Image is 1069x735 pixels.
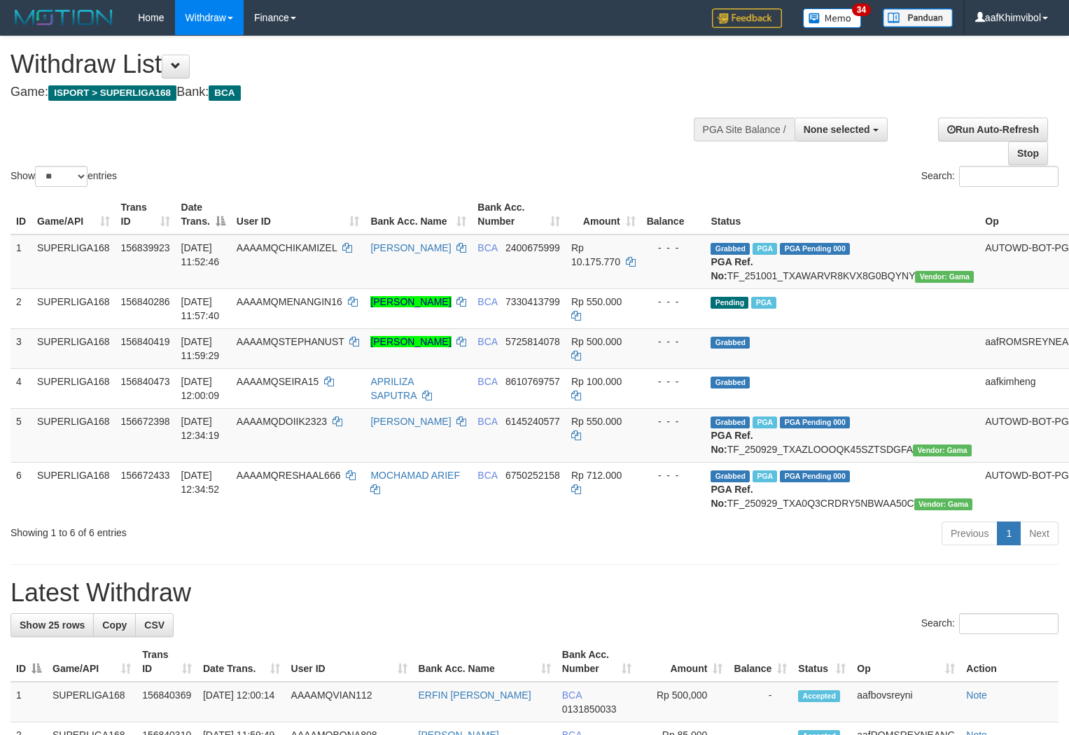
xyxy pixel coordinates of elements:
[728,642,792,682] th: Balance: activate to sort column ascending
[792,642,851,682] th: Status: activate to sort column ascending
[960,642,1058,682] th: Action
[477,296,497,307] span: BCA
[472,195,566,234] th: Bank Acc. Number: activate to sort column ascending
[11,50,699,78] h1: Withdraw List
[505,470,560,481] span: Copy 6750252158 to clipboard
[914,498,973,510] span: Vendor URL: https://trx31.1velocity.biz
[637,642,729,682] th: Amount: activate to sort column ascending
[705,408,979,462] td: TF_250929_TXAZLOOOQK45SZTSDGFA
[32,328,116,368] td: SUPERLIGA168
[571,296,622,307] span: Rp 550.000
[370,296,451,307] a: [PERSON_NAME]
[181,242,220,267] span: [DATE] 11:52:46
[647,414,700,428] div: - - -
[712,8,782,28] img: Feedback.jpg
[32,234,116,289] td: SUPERLIGA168
[197,642,286,682] th: Date Trans.: activate to sort column ascending
[181,470,220,495] span: [DATE] 12:34:52
[505,242,560,253] span: Copy 2400675999 to clipboard
[11,195,32,234] th: ID
[711,416,750,428] span: Grabbed
[477,336,497,347] span: BCA
[557,642,637,682] th: Bank Acc. Number: activate to sort column ascending
[753,243,777,255] span: Marked by aafsoycanthlai
[780,470,850,482] span: PGA Pending
[728,682,792,722] td: -
[505,376,560,387] span: Copy 8610769757 to clipboard
[197,682,286,722] td: [DATE] 12:00:14
[753,416,777,428] span: Marked by aafsoycanthlai
[795,118,888,141] button: None selected
[798,690,840,702] span: Accepted
[921,613,1058,634] label: Search:
[370,376,416,401] a: APRILIZA SAPUTRA
[566,195,641,234] th: Amount: activate to sort column ascending
[370,336,451,347] a: [PERSON_NAME]
[11,613,94,637] a: Show 25 rows
[20,619,85,631] span: Show 25 rows
[921,166,1058,187] label: Search:
[1008,141,1048,165] a: Stop
[641,195,706,234] th: Balance
[121,242,170,253] span: 156839923
[209,85,240,101] span: BCA
[477,416,497,427] span: BCA
[851,682,960,722] td: aafbovsreyni
[93,613,136,637] a: Copy
[477,242,497,253] span: BCA
[883,8,953,27] img: panduan.png
[11,368,32,408] td: 4
[137,642,197,682] th: Trans ID: activate to sort column ascending
[711,256,753,281] b: PGA Ref. No:
[694,118,795,141] div: PGA Site Balance /
[286,682,413,722] td: AAAAMQVIAN112
[135,613,174,637] a: CSV
[647,468,700,482] div: - - -
[711,484,753,509] b: PGA Ref. No:
[711,297,748,309] span: Pending
[505,336,560,347] span: Copy 5725814078 to clipboard
[571,376,622,387] span: Rp 100.000
[116,195,176,234] th: Trans ID: activate to sort column ascending
[237,242,337,253] span: AAAAMQCHIKAMIZEL
[32,288,116,328] td: SUPERLIGA168
[562,703,617,715] span: Copy 0131850033 to clipboard
[413,642,557,682] th: Bank Acc. Name: activate to sort column ascending
[562,689,582,701] span: BCA
[705,195,979,234] th: Status
[181,336,220,361] span: [DATE] 11:59:29
[419,689,531,701] a: ERFIN [PERSON_NAME]
[852,3,871,16] span: 34
[35,166,88,187] select: Showentries
[102,619,127,631] span: Copy
[11,328,32,368] td: 3
[144,619,165,631] span: CSV
[705,234,979,289] td: TF_251001_TXAWARVR8KVX8G0BQYNY
[711,243,750,255] span: Grabbed
[803,8,862,28] img: Button%20Memo.svg
[647,241,700,255] div: - - -
[181,416,220,441] span: [DATE] 12:34:19
[571,470,622,481] span: Rp 712.000
[705,462,979,516] td: TF_250929_TXA0Q3CRDRY5NBWAA50C
[753,470,777,482] span: Marked by aafsoycanthlai
[121,336,170,347] span: 156840419
[32,462,116,516] td: SUPERLIGA168
[804,124,870,135] span: None selected
[370,470,460,481] a: MOCHAMAD ARIEF
[571,242,620,267] span: Rp 10.175.770
[237,416,327,427] span: AAAAMQDOIIK2323
[915,271,974,283] span: Vendor URL: https://trx31.1velocity.biz
[11,682,47,722] td: 1
[647,335,700,349] div: - - -
[780,243,850,255] span: PGA Pending
[121,416,170,427] span: 156672398
[477,376,497,387] span: BCA
[47,682,137,722] td: SUPERLIGA168
[959,166,1058,187] input: Search:
[11,579,1058,607] h1: Latest Withdraw
[11,288,32,328] td: 2
[286,642,413,682] th: User ID: activate to sort column ascending
[477,470,497,481] span: BCA
[11,520,435,540] div: Showing 1 to 6 of 6 entries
